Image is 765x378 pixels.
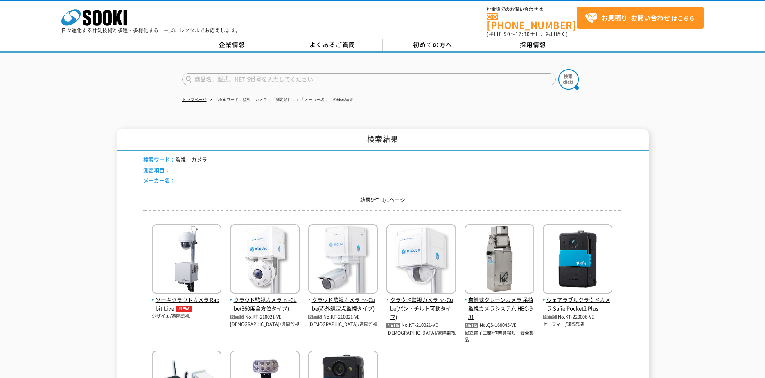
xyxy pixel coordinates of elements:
a: 採用情報 [483,39,583,51]
p: 結果9件 1/1ページ [143,196,622,204]
span: 有線式クレーンカメラ 吊荷監視カメラシステム HEC-981 [465,296,534,321]
span: ウェアラブルクラウドカメラ Safie Pocket2 Plus [543,296,612,313]
p: No.QS-160045-VE [465,321,534,330]
span: クラウド監視カメラ ㎥-Cube(パン・チルト可動タイプ) [386,296,456,321]
a: よくあるご質問 [282,39,383,51]
span: 検索ワード： [143,155,175,163]
span: 17:30 [515,30,530,38]
p: ジザイエ/遠隔監視 [152,313,221,320]
a: お見積り･お問い合わせはこちら [577,7,704,29]
p: セーフィー/遠隔監視 [543,321,612,328]
p: [DEMOGRAPHIC_DATA]/遠隔監視 [386,330,456,337]
li: 監視 カメラ [143,155,207,164]
span: メーカー名： [143,176,175,184]
p: 協立電子工業/作業員検知・安全製品 [465,330,534,343]
img: Rabbit Live [152,224,221,296]
p: [DEMOGRAPHIC_DATA]/遠隔監視 [230,321,300,328]
a: ソーキクラウドカメラ Rabbit LiveNEW [152,287,221,313]
a: 有線式クレーンカメラ 吊荷監視カメラシステム HEC-981 [465,287,534,321]
a: [PHONE_NUMBER] [487,13,577,29]
img: btn_search.png [558,69,579,90]
li: 「検索ワード：監視 カメラ」「測定項目：」「メーカー名：」の検索結果 [208,96,353,104]
img: HEC-981 [465,224,534,296]
strong: お見積り･お問い合わせ [601,13,670,22]
a: クラウド監視カメラ ㎥-Cube(パン・チルト可動タイプ) [386,287,456,321]
span: お電話でのお問い合わせは [487,7,577,12]
span: はこちら [585,12,695,24]
span: 8:50 [499,30,510,38]
p: No.KT-210021-VE [308,313,378,322]
a: 初めての方へ [383,39,483,51]
img: Safie Pocket2 Plus [543,224,612,296]
a: トップページ [182,97,207,102]
span: (平日 ～ 土日、祝日除く) [487,30,568,38]
a: クラウド監視カメラ ㎥-Cube(360度全方位タイプ) [230,287,300,313]
p: No.KT-210021-VE [230,313,300,322]
p: 日々進化する計測技術と多種・多様化するニーズにレンタルでお応えします。 [61,28,241,33]
img: ㎥-Cube(パン・チルト可動タイプ) [386,224,456,296]
img: NEW [174,306,194,312]
span: 測定項目： [143,166,170,174]
span: ソーキクラウドカメラ Rabbit Live [152,296,221,313]
a: ウェアラブルクラウドカメラ Safie Pocket2 Plus [543,287,612,313]
p: No.KT-210021-VE [386,321,456,330]
span: 初めての方へ [413,40,452,49]
a: クラウド監視カメラ ㎥-Cube(赤外線定点監視タイプ) [308,287,378,313]
p: [DEMOGRAPHIC_DATA]/遠隔監視 [308,321,378,328]
p: No.KT-220006-VE [543,313,612,322]
h1: 検索結果 [117,129,649,151]
a: 企業情報 [182,39,282,51]
span: クラウド監視カメラ ㎥-Cube(360度全方位タイプ) [230,296,300,313]
span: クラウド監視カメラ ㎥-Cube(赤外線定点監視タイプ) [308,296,378,313]
input: 商品名、型式、NETIS番号を入力してください [182,73,556,85]
img: ㎥-Cube(360度全方位タイプ) [230,224,300,296]
img: ㎥-Cube(赤外線定点監視タイプ) [308,224,378,296]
